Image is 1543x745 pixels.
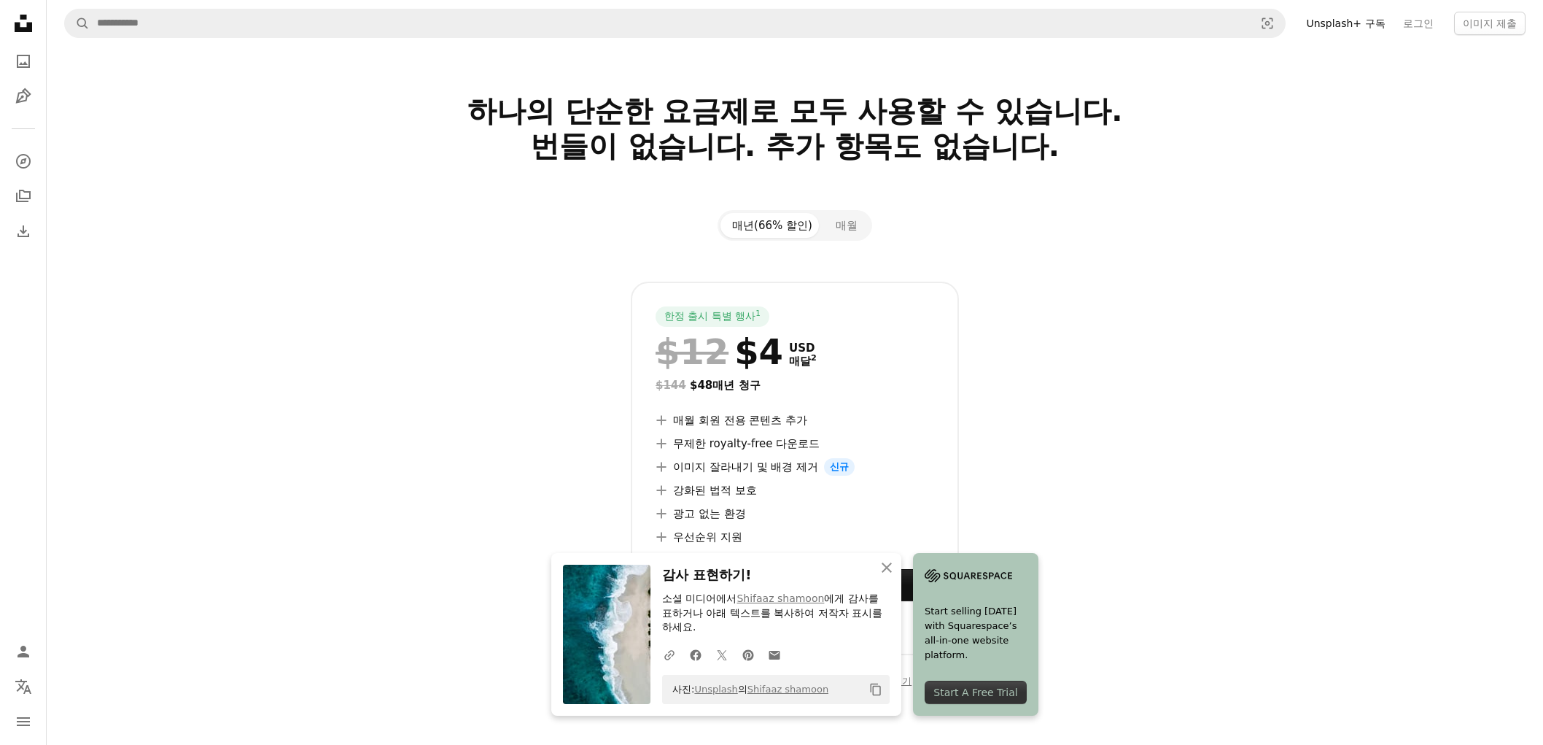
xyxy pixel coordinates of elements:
[863,677,888,702] button: 클립보드에 복사하기
[789,355,817,368] span: 매달
[656,379,686,392] span: $144
[1454,12,1525,35] button: 이미지 제출
[735,640,761,669] a: Pinterest에 공유
[709,640,735,669] a: Twitter에 공유
[9,147,38,176] a: 탐색
[747,684,828,695] a: Shifaaz shamoon
[656,412,934,429] li: 매월 회원 전용 콘텐츠 추가
[755,309,761,317] sup: 1
[64,9,1286,38] form: 사이트 전체에서 이미지 찾기
[9,217,38,246] a: 다운로드 내역
[656,333,783,371] div: $4
[65,9,90,37] button: Unsplash 검색
[656,333,728,371] span: $12
[9,182,38,211] a: 컬렉션
[656,458,934,476] li: 이미지 잘라내기 및 배경 제거
[720,213,824,238] button: 매년(66% 할인)
[9,672,38,701] button: 언어
[824,458,855,476] span: 신규
[925,565,1012,587] img: file-1705255347840-230a6ab5bca9image
[656,306,769,327] div: 한정 출시 특별 행사
[761,640,788,669] a: 이메일로 공유에 공유
[753,309,763,324] a: 1
[808,355,820,368] a: 2
[683,640,709,669] a: Facebook에 공유
[1394,12,1442,35] a: 로그인
[925,604,1027,663] span: Start selling [DATE] with Squarespace’s all-in-one website platform.
[662,565,890,586] h3: 감사 표현하기!
[656,377,934,394] div: $48 매년 청구
[1297,12,1394,35] a: Unsplash+ 구독
[824,213,869,238] button: 매월
[662,592,890,636] p: 소셜 미디어에서 에게 감사를 표하거나 아래 텍스트를 복사하여 저작자 표시를 하세요.
[789,341,817,355] span: USD
[925,681,1027,704] div: Start A Free Trial
[694,684,737,695] a: Unsplash
[1250,9,1285,37] button: 시각적 검색
[811,353,817,363] sup: 2
[9,47,38,76] a: 사진
[656,528,934,546] li: 우선순위 지원
[665,678,828,701] span: 사진: 의
[656,482,934,499] li: 강화된 법적 보호
[656,505,934,522] li: 광고 없는 환경
[736,592,824,604] a: Shifaaz shamoon
[656,435,934,452] li: 무제한 royalty-free 다운로드
[9,82,38,111] a: 일러스트
[9,637,38,666] a: 로그인 / 가입
[9,707,38,736] button: 메뉴
[325,93,1264,198] h2: 하나의 단순한 요금제로 모두 사용할 수 있습니다. 번들이 없습니다. 추가 항목도 없습니다.
[9,9,38,41] a: 홈 — Unsplash
[913,553,1038,716] a: Start selling [DATE] with Squarespace’s all-in-one website platform.Start A Free Trial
